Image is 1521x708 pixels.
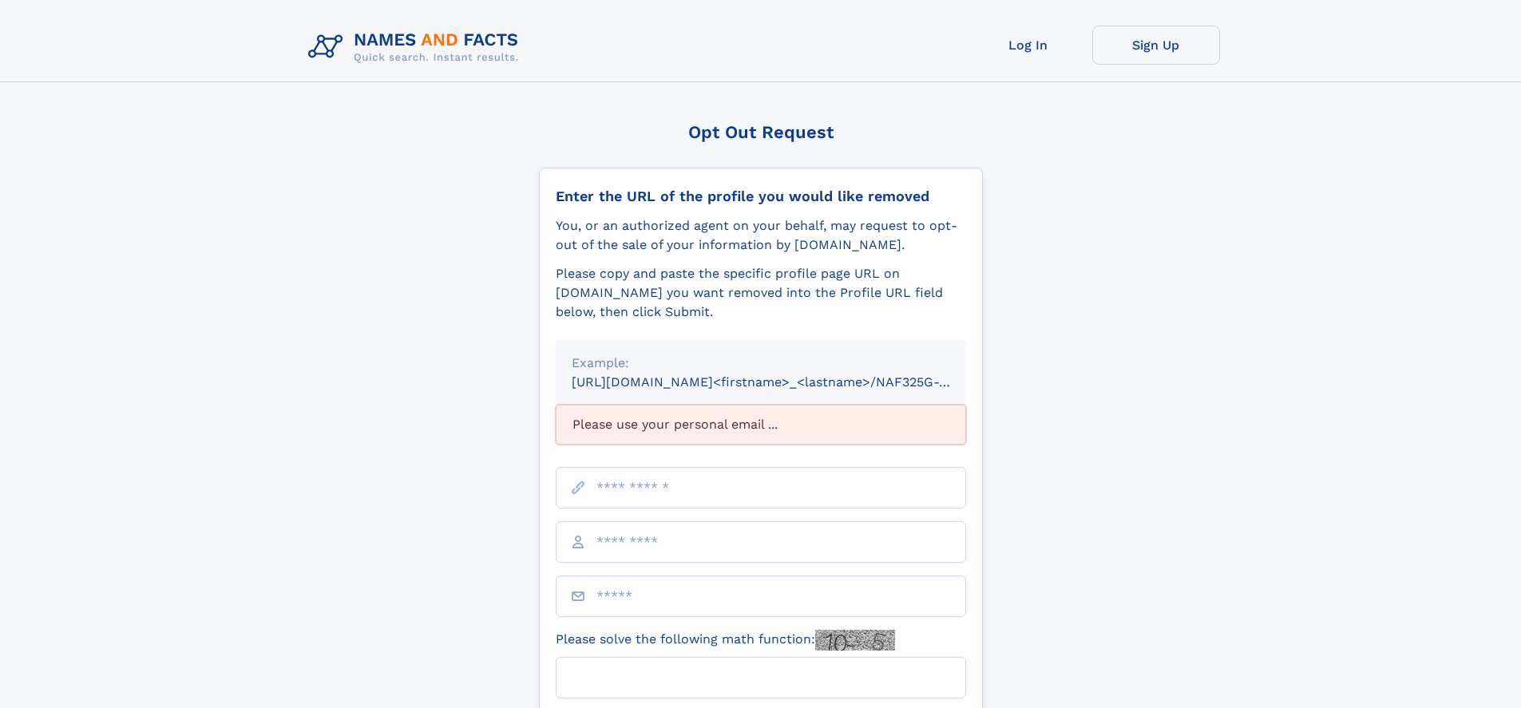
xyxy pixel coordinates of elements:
img: Logo Names and Facts [302,26,532,69]
a: Sign Up [1092,26,1220,65]
div: Enter the URL of the profile you would like removed [556,188,966,205]
label: Please solve the following math function: [556,630,895,651]
div: Opt Out Request [539,122,983,142]
div: Please copy and paste the specific profile page URL on [DOMAIN_NAME] you want removed into the Pr... [556,264,966,322]
small: [URL][DOMAIN_NAME]<firstname>_<lastname>/NAF325G-xxxxxxxx [572,374,996,390]
div: Example: [572,354,950,373]
div: Please use your personal email ... [556,405,966,445]
a: Log In [964,26,1092,65]
div: You, or an authorized agent on your behalf, may request to opt-out of the sale of your informatio... [556,216,966,255]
